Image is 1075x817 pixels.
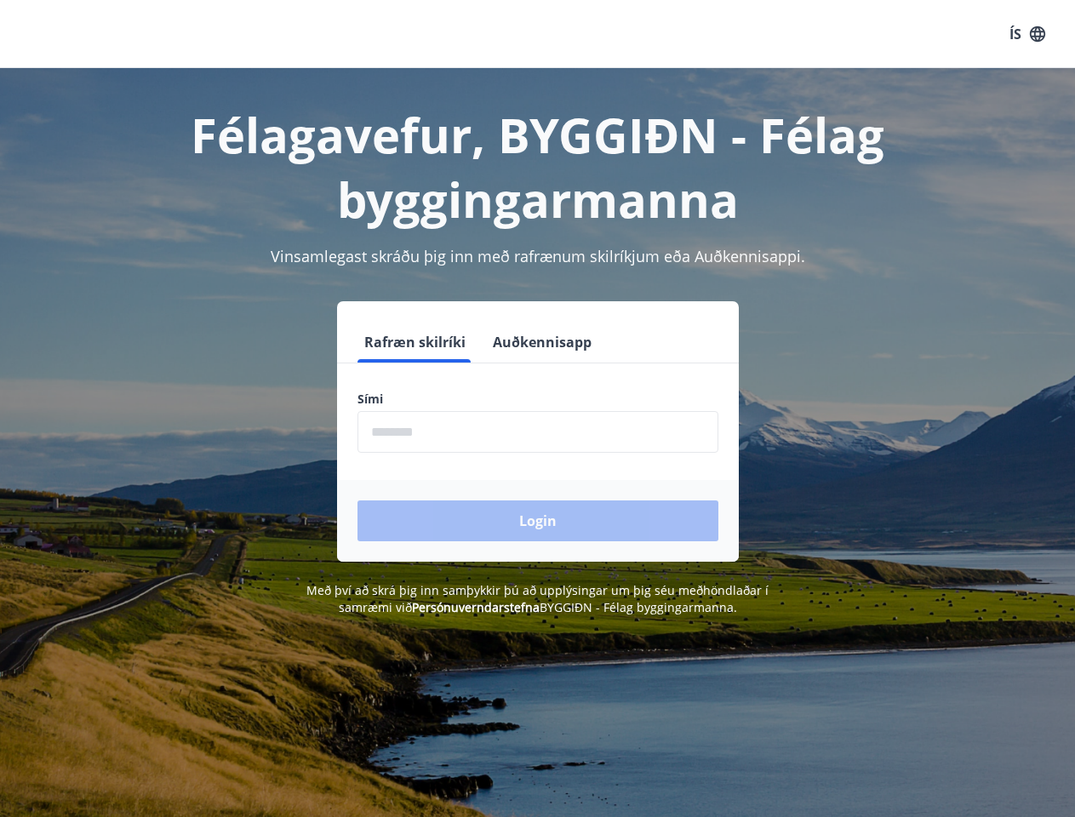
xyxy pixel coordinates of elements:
h1: Félagavefur, BYGGIÐN - Félag byggingarmanna [20,102,1055,231]
label: Sími [357,391,718,408]
a: Persónuverndarstefna [412,599,540,615]
button: ÍS [1000,19,1055,49]
button: Auðkennisapp [486,322,598,363]
span: Með því að skrá þig inn samþykkir þú að upplýsingar um þig séu meðhöndlaðar í samræmi við BYGGIÐN... [306,582,769,615]
button: Rafræn skilríki [357,322,472,363]
span: Vinsamlegast skráðu þig inn með rafrænum skilríkjum eða Auðkennisappi. [271,246,805,266]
